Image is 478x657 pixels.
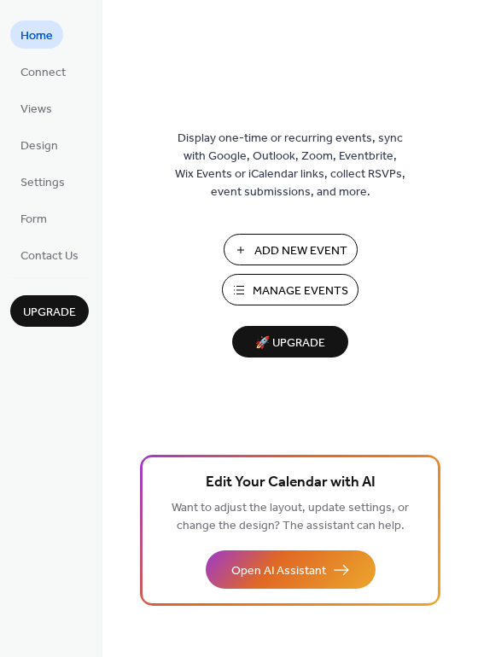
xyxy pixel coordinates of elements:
[20,247,79,265] span: Contact Us
[10,131,68,159] a: Design
[10,57,76,85] a: Connect
[231,562,326,580] span: Open AI Assistant
[20,137,58,155] span: Design
[222,274,358,305] button: Manage Events
[172,497,409,538] span: Want to adjust the layout, update settings, or change the design? The assistant can help.
[10,167,75,195] a: Settings
[254,242,347,260] span: Add New Event
[23,304,76,322] span: Upgrade
[232,326,348,358] button: 🚀 Upgrade
[206,471,376,495] span: Edit Your Calendar with AI
[10,20,63,49] a: Home
[10,94,62,122] a: Views
[20,101,52,119] span: Views
[10,204,57,232] a: Form
[20,27,53,45] span: Home
[20,211,47,229] span: Form
[175,130,405,201] span: Display one-time or recurring events, sync with Google, Outlook, Zoom, Eventbrite, Wix Events or ...
[10,241,89,269] a: Contact Us
[242,332,338,355] span: 🚀 Upgrade
[253,282,348,300] span: Manage Events
[20,174,65,192] span: Settings
[224,234,358,265] button: Add New Event
[206,550,376,589] button: Open AI Assistant
[20,64,66,82] span: Connect
[10,295,89,327] button: Upgrade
